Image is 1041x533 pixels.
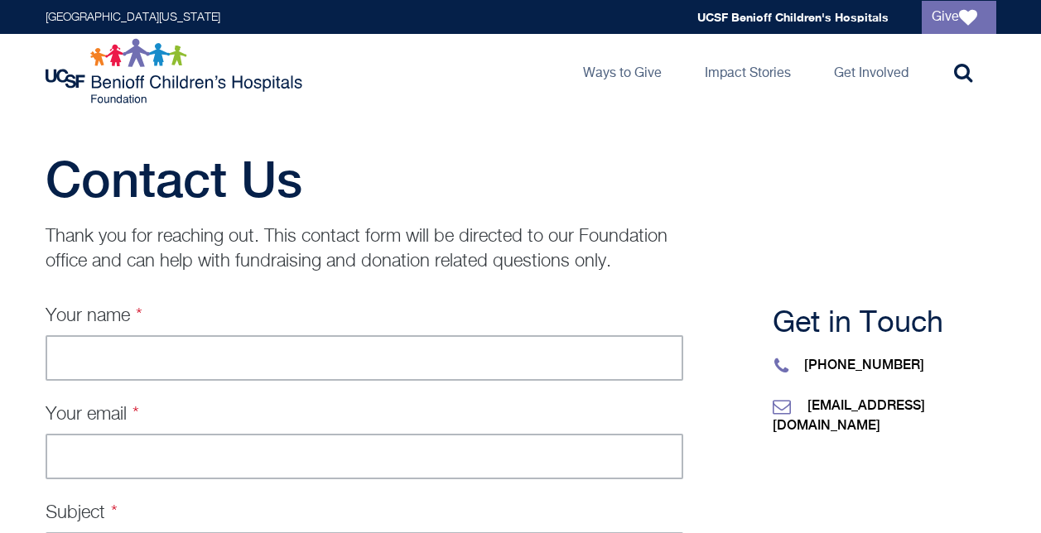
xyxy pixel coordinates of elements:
a: Impact Stories [692,34,804,108]
a: [EMAIL_ADDRESS][DOMAIN_NAME] [773,397,925,433]
img: Logo for UCSF Benioff Children's Hospitals Foundation [46,38,306,104]
p: [PHONE_NUMBER] [773,355,996,375]
h2: Get in Touch [773,307,996,340]
p: Thank you for reaching out. This contact form will be directed to our Foundation office and can h... [46,224,683,274]
a: Get Involved [821,34,922,108]
label: Your name [46,307,143,325]
label: Subject [46,504,118,522]
a: Ways to Give [570,34,675,108]
a: [GEOGRAPHIC_DATA][US_STATE] [46,12,220,23]
span: Contact Us [46,150,302,208]
a: UCSF Benioff Children's Hospitals [697,10,889,24]
label: Your email [46,406,140,424]
a: Give [922,1,996,34]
